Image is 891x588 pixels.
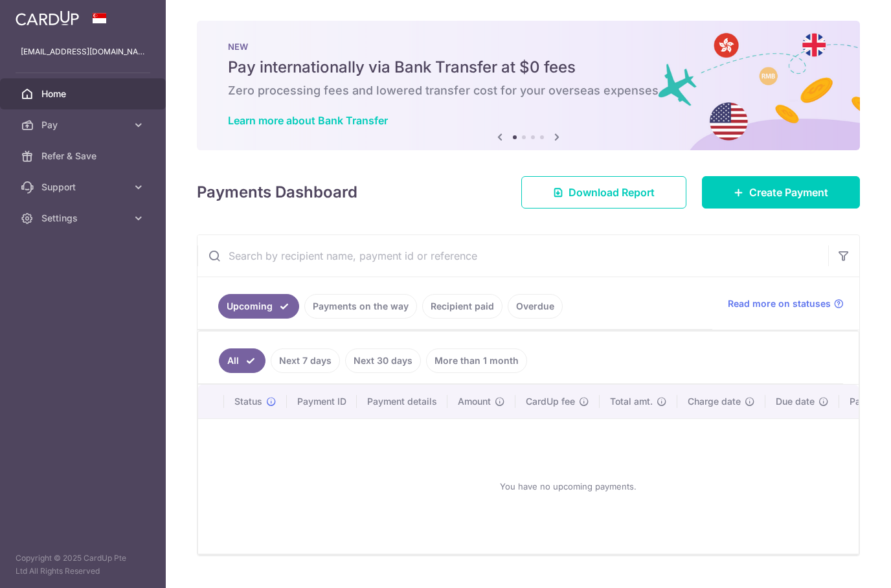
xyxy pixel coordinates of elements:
[458,395,491,408] span: Amount
[41,87,127,100] span: Home
[197,181,357,204] h4: Payments Dashboard
[426,348,527,373] a: More than 1 month
[228,114,388,127] a: Learn more about Bank Transfer
[357,385,447,418] th: Payment details
[16,10,79,26] img: CardUp
[776,395,815,408] span: Due date
[422,294,502,319] a: Recipient paid
[728,297,844,310] a: Read more on statuses
[508,294,563,319] a: Overdue
[197,235,828,277] input: Search by recipient name, payment id or reference
[521,176,686,209] a: Download Report
[21,45,145,58] p: [EMAIL_ADDRESS][DOMAIN_NAME]
[569,185,655,200] span: Download Report
[688,395,741,408] span: Charge date
[728,297,831,310] span: Read more on statuses
[610,395,653,408] span: Total amt.
[749,185,828,200] span: Create Payment
[197,21,860,150] img: Bank transfer banner
[41,181,127,194] span: Support
[228,57,829,78] h5: Pay internationally via Bank Transfer at $0 fees
[219,348,265,373] a: All
[287,385,357,418] th: Payment ID
[304,294,417,319] a: Payments on the way
[271,348,340,373] a: Next 7 days
[41,150,127,163] span: Refer & Save
[526,395,575,408] span: CardUp fee
[702,176,860,209] a: Create Payment
[345,348,421,373] a: Next 30 days
[228,83,829,98] h6: Zero processing fees and lowered transfer cost for your overseas expenses
[41,119,127,131] span: Pay
[218,294,299,319] a: Upcoming
[228,41,829,52] p: NEW
[41,212,127,225] span: Settings
[234,395,262,408] span: Status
